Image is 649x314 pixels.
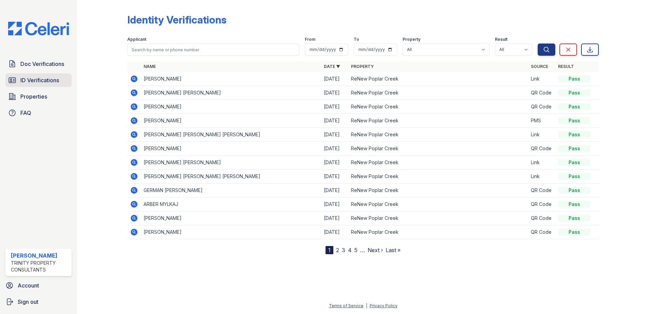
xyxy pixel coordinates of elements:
td: [DATE] [321,142,348,156]
td: [PERSON_NAME] [141,211,321,225]
td: Link [528,128,555,142]
a: 5 [354,247,357,254]
div: | [366,303,367,308]
td: ReNew Poplar Creek [348,170,529,184]
a: Property [351,64,374,69]
td: [DATE] [321,156,348,170]
td: [PERSON_NAME] [141,72,321,86]
td: [PERSON_NAME] [141,225,321,239]
td: Link [528,170,555,184]
td: QR Code [528,142,555,156]
a: Privacy Policy [370,303,397,308]
td: ReNew Poplar Creek [348,225,529,239]
a: ID Verifications [5,73,72,87]
td: ReNew Poplar Creek [348,184,529,197]
a: 2 [336,247,339,254]
td: GERMAN [PERSON_NAME] [141,184,321,197]
a: FAQ [5,106,72,120]
a: Result [558,64,574,69]
td: [PERSON_NAME] [PERSON_NAME] [141,86,321,100]
td: [DATE] [321,184,348,197]
label: Applicant [127,37,146,42]
div: Trinity Property Consultants [11,260,69,273]
div: Pass [558,89,591,96]
td: ARBER MYLKAJ [141,197,321,211]
div: Pass [558,201,591,208]
td: [PERSON_NAME] [PERSON_NAME] [PERSON_NAME] [141,170,321,184]
div: Pass [558,159,591,166]
td: ReNew Poplar Creek [348,100,529,114]
span: … [360,246,365,254]
span: Sign out [18,298,38,306]
div: Pass [558,103,591,110]
td: ReNew Poplar Creek [348,128,529,142]
label: To [354,37,359,42]
td: [DATE] [321,72,348,86]
td: [DATE] [321,100,348,114]
td: Link [528,156,555,170]
td: [DATE] [321,170,348,184]
td: QR Code [528,225,555,239]
div: Pass [558,173,591,180]
a: Terms of Service [329,303,364,308]
td: [DATE] [321,128,348,142]
td: ReNew Poplar Creek [348,114,529,128]
a: Account [3,279,74,292]
span: Doc Verifications [20,60,64,68]
a: 3 [342,247,345,254]
td: ReNew Poplar Creek [348,86,529,100]
td: [PERSON_NAME] [PERSON_NAME] [PERSON_NAME] [141,128,321,142]
td: [PERSON_NAME] [PERSON_NAME] [141,156,321,170]
label: From [305,37,315,42]
span: FAQ [20,109,31,117]
td: ReNew Poplar Creek [348,72,529,86]
a: Doc Verifications [5,57,72,71]
div: Pass [558,229,591,235]
td: QR Code [528,100,555,114]
a: Source [531,64,548,69]
td: QR Code [528,197,555,211]
div: Identity Verifications [127,14,226,26]
td: QR Code [528,184,555,197]
td: ReNew Poplar Creek [348,197,529,211]
span: Account [18,281,39,290]
label: Property [403,37,421,42]
td: [DATE] [321,114,348,128]
td: [PERSON_NAME] [141,114,321,128]
td: Link [528,72,555,86]
td: [DATE] [321,86,348,100]
td: ReNew Poplar Creek [348,142,529,156]
div: [PERSON_NAME] [11,251,69,260]
td: [DATE] [321,211,348,225]
td: ReNew Poplar Creek [348,156,529,170]
div: Pass [558,117,591,124]
div: 1 [326,246,333,254]
label: Result [495,37,507,42]
div: Pass [558,187,591,194]
td: ReNew Poplar Creek [348,211,529,225]
div: Pass [558,131,591,138]
td: [PERSON_NAME] [141,142,321,156]
a: Next › [368,247,383,254]
td: [PERSON_NAME] [141,100,321,114]
span: ID Verifications [20,76,59,84]
div: Pass [558,145,591,152]
span: Properties [20,92,47,101]
a: Last » [386,247,401,254]
td: [DATE] [321,197,348,211]
td: QR Code [528,86,555,100]
input: Search by name or phone number [127,43,299,56]
td: [DATE] [321,225,348,239]
a: Sign out [3,295,74,309]
a: 4 [348,247,352,254]
a: Date ▼ [324,64,340,69]
a: Properties [5,90,72,103]
a: Name [144,64,156,69]
img: CE_Logo_Blue-a8612792a0a2168367f1c8372b55b34899dd931a85d93a1a3d3e32e68fde9ad4.png [3,22,74,35]
td: PMS [528,114,555,128]
td: QR Code [528,211,555,225]
div: Pass [558,215,591,222]
div: Pass [558,75,591,82]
